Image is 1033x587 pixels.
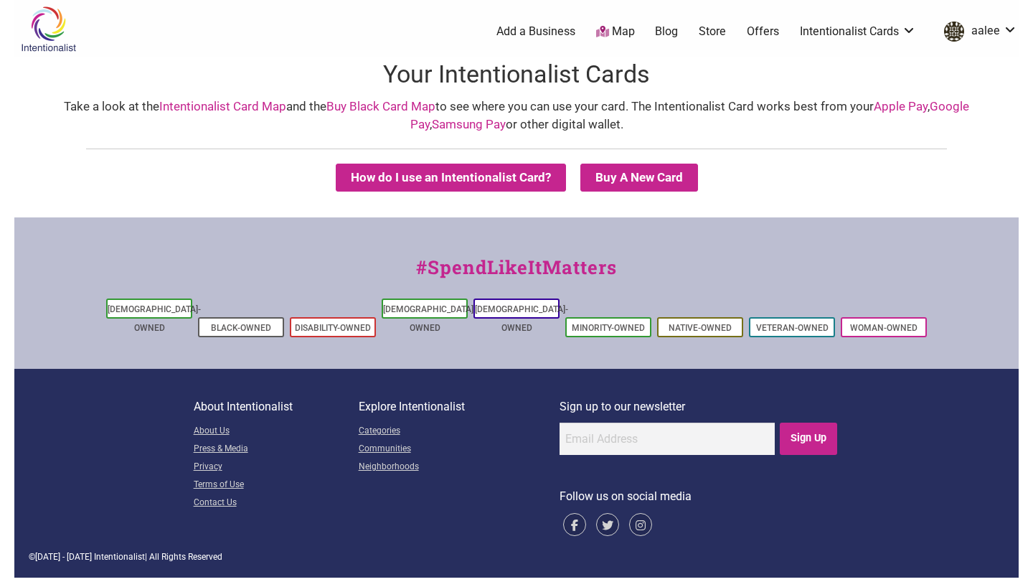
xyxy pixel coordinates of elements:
a: Samsung Pay [432,117,506,131]
a: Intentionalist Cards [800,24,916,39]
p: About Intentionalist [194,398,359,416]
a: Terms of Use [194,476,359,494]
a: Add a Business [496,24,575,39]
a: Apple Pay [874,99,928,113]
a: Veteran-Owned [756,323,829,333]
a: About Us [194,423,359,441]
div: © | All Rights Reserved [29,550,1004,563]
a: Native-Owned [669,323,732,333]
a: Neighborhoods [359,459,560,476]
a: Contact Us [194,494,359,512]
span: [DATE] - [DATE] [35,552,92,562]
a: Communities [359,441,560,459]
a: aalee [937,19,1017,44]
a: Buy Black Card Map [326,99,435,113]
p: Sign up to our newsletter [560,398,840,416]
a: Intentionalist Card Map [159,99,286,113]
input: Email Address [560,423,775,455]
input: Sign Up [780,423,838,455]
a: Press & Media [194,441,359,459]
a: [DEMOGRAPHIC_DATA]-Owned [475,304,568,333]
a: Minority-Owned [572,323,645,333]
a: Map [596,24,635,40]
span: Intentionalist [94,552,145,562]
a: Categories [359,423,560,441]
a: Woman-Owned [850,323,918,333]
a: [DEMOGRAPHIC_DATA]-Owned [108,304,201,333]
p: Explore Intentionalist [359,398,560,416]
a: Disability-Owned [295,323,371,333]
div: #SpendLikeItMatters [14,253,1019,296]
h1: Your Intentionalist Cards [14,57,1019,92]
a: Privacy [194,459,359,476]
button: How do I use an Intentionalist Card? [336,164,566,192]
summary: Buy A New Card [580,164,698,192]
a: Blog [655,24,678,39]
img: Intentionalist [14,6,82,52]
a: Store [699,24,726,39]
p: Follow us on social media [560,487,840,506]
a: [DEMOGRAPHIC_DATA]-Owned [383,304,476,333]
a: Offers [747,24,779,39]
a: Black-Owned [211,323,271,333]
div: Take a look at the and the to see where you can use your card. The Intentionalist Card works best... [29,98,1004,134]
